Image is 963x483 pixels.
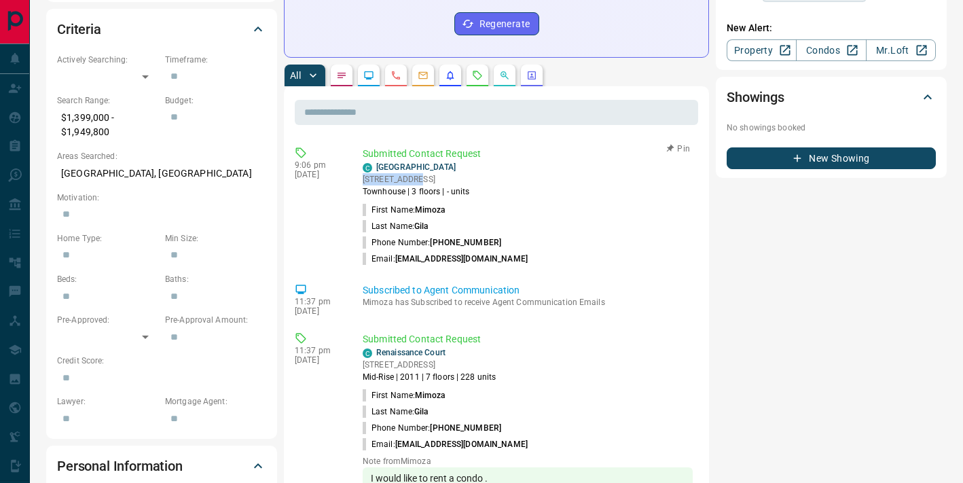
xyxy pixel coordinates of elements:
h2: Showings [727,86,784,108]
button: Pin [659,143,698,155]
p: First Name: [363,389,445,401]
p: Last Name: [363,406,429,418]
p: [STREET_ADDRESS] [363,173,469,185]
h2: Criteria [57,18,101,40]
span: [PHONE_NUMBER] [430,238,501,247]
p: Budget: [165,94,266,107]
p: Phone Number: [363,236,501,249]
p: Actively Searching: [57,54,158,66]
p: [DATE] [295,306,342,316]
p: Townhouse | 3 floors | - units [363,185,469,198]
p: Email: [363,253,528,265]
div: Showings [727,81,936,113]
a: Property [727,39,797,61]
p: 9:06 pm [295,160,342,170]
p: First Name: [363,204,445,216]
p: Submitted Contact Request [363,147,693,161]
p: Mortgage Agent: [165,395,266,408]
p: [STREET_ADDRESS] [363,359,496,371]
span: [EMAIL_ADDRESS][DOMAIN_NAME] [395,440,528,449]
p: $1,399,000 - $1,949,800 [57,107,158,143]
div: condos.ca [363,348,372,358]
svg: Calls [390,70,401,81]
p: [DATE] [295,355,342,365]
span: Gila [414,221,428,231]
p: 11:37 pm [295,297,342,306]
span: Gila [414,407,428,416]
span: Mimoza [415,205,445,215]
a: [GEOGRAPHIC_DATA] [376,162,456,172]
p: All [290,71,301,80]
h2: Personal Information [57,455,183,477]
p: Note from Mimoza [363,457,693,466]
p: Motivation: [57,192,266,204]
p: Credit Score: [57,355,266,367]
span: [PHONE_NUMBER] [430,423,501,433]
p: Baths: [165,273,266,285]
p: Subscribed to Agent Communication [363,283,693,298]
p: Pre-Approved: [57,314,158,326]
svg: Lead Browsing Activity [363,70,374,81]
svg: Emails [418,70,429,81]
p: Email: [363,438,528,450]
p: [DATE] [295,170,342,179]
p: Beds: [57,273,158,285]
svg: Agent Actions [526,70,537,81]
a: Condos [796,39,866,61]
p: Lawyer: [57,395,158,408]
span: Mimoza [415,391,445,400]
p: Mid-Rise | 2011 | 7 floors | 228 units [363,371,496,383]
button: New Showing [727,147,936,169]
p: Areas Searched: [57,150,266,162]
p: Mimoza has Subscribed to receive Agent Communication Emails [363,298,693,307]
p: Min Size: [165,232,266,245]
svg: Opportunities [499,70,510,81]
div: condos.ca [363,163,372,173]
div: Criteria [57,13,266,46]
p: Phone Number: [363,422,501,434]
p: Pre-Approval Amount: [165,314,266,326]
svg: Listing Alerts [445,70,456,81]
button: Regenerate [454,12,539,35]
span: [EMAIL_ADDRESS][DOMAIN_NAME] [395,254,528,264]
p: 11:37 pm [295,346,342,355]
svg: Notes [336,70,347,81]
p: Submitted Contact Request [363,332,693,346]
p: [GEOGRAPHIC_DATA], [GEOGRAPHIC_DATA] [57,162,266,185]
svg: Requests [472,70,483,81]
p: Home Type: [57,232,158,245]
p: Search Range: [57,94,158,107]
p: Timeframe: [165,54,266,66]
a: Mr.Loft [866,39,936,61]
p: No showings booked [727,122,936,134]
p: New Alert: [727,21,936,35]
a: Renaissance Court [376,348,446,357]
p: Last Name: [363,220,429,232]
div: Personal Information [57,450,266,482]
